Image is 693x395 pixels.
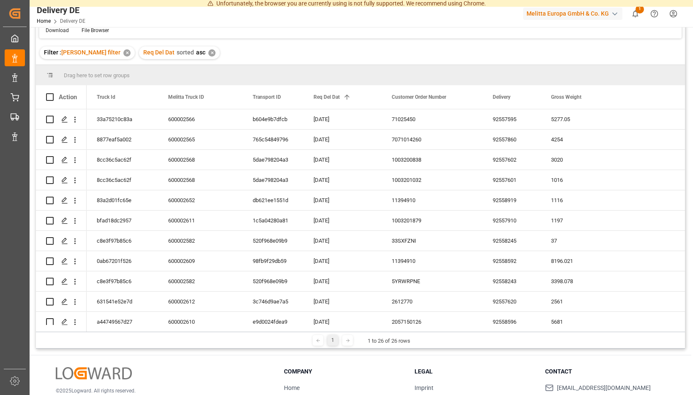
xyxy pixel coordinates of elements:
[87,312,158,332] div: a44749567d27
[36,211,87,231] div: Press SPACE to select this row.
[493,94,510,100] span: Delivery
[626,4,645,23] button: show 1 new notifications
[303,231,382,251] div: [DATE]
[415,384,434,391] a: Imprint
[243,150,303,170] div: 5dae798204a3
[545,367,665,376] h3: Contact
[61,49,120,56] span: [PERSON_NAME] filter
[382,109,483,129] div: 71025450
[168,94,204,100] span: Melitta Truck ID
[303,312,382,332] div: [DATE]
[243,190,303,210] div: db621ee1551d
[483,109,541,129] div: 92557595
[382,130,483,149] div: 7071014260
[636,5,644,14] span: 1
[158,211,243,230] div: 600002611
[64,72,130,78] span: Drag here to set row groups
[645,4,664,23] button: Help Center
[382,190,483,210] div: 11394910
[243,231,303,251] div: 520f968e09b9
[368,337,410,345] div: 1 to 26 of 26 rows
[382,211,483,230] div: 1003201879
[59,93,77,101] div: Action
[541,130,625,149] div: 4254
[243,312,303,332] div: e9d0024fdea9
[158,170,243,190] div: 600002568
[36,130,87,150] div: Press SPACE to select this row.
[36,231,87,251] div: Press SPACE to select this row.
[253,94,281,100] span: Transport ID
[303,292,382,311] div: [DATE]
[56,387,263,395] p: © 2025 Logward. All rights reserved.
[97,94,115,100] span: Truck Id
[541,251,625,271] div: 8196.021
[56,367,132,379] img: Logward Logo
[303,211,382,230] div: [DATE]
[87,211,158,230] div: bfad18dc2957
[551,94,581,100] span: Gross Weight
[46,27,69,34] div: Download
[303,251,382,271] div: [DATE]
[483,211,541,230] div: 92557910
[541,150,625,170] div: 3020
[158,109,243,129] div: 600002566
[208,49,216,57] div: ✕
[557,384,651,392] span: [EMAIL_ADDRESS][DOMAIN_NAME]
[36,190,87,211] div: Press SPACE to select this row.
[36,271,87,292] div: Press SPACE to select this row.
[243,170,303,190] div: 5dae798204a3
[382,312,483,332] div: 2057150126
[87,271,158,291] div: c8e3f97b85c6
[483,130,541,149] div: 92557860
[541,312,625,332] div: 5681
[284,384,300,391] a: Home
[523,5,626,22] button: Melitta Europa GmbH & Co. KG
[382,231,483,251] div: 33SXFZNI
[314,94,340,100] span: Req Del Dat
[158,231,243,251] div: 600002582
[158,190,243,210] div: 600002652
[541,190,625,210] div: 1116
[284,367,404,376] h3: Company
[87,150,158,170] div: 8cc36c5ac62f
[87,170,158,190] div: 8cc36c5ac62f
[483,150,541,170] div: 92557602
[158,271,243,291] div: 600002582
[158,312,243,332] div: 600002610
[87,231,158,251] div: c8e3f97b85c6
[158,130,243,149] div: 600002565
[243,251,303,271] div: 98fb9f29db59
[37,4,85,16] div: Delivery DE
[483,251,541,271] div: 92558592
[87,109,158,129] div: 33a75210c83a
[392,94,446,100] span: Customer Order Number
[415,367,535,376] h3: Legal
[243,130,303,149] div: 765c54849796
[382,170,483,190] div: 1003201032
[483,190,541,210] div: 92558919
[303,150,382,170] div: [DATE]
[87,292,158,311] div: 631541e52e7d
[36,150,87,170] div: Press SPACE to select this row.
[44,49,61,56] span: Filter :
[87,251,158,271] div: 0ab67201f526
[243,211,303,230] div: 1c5a04280a81
[158,251,243,271] div: 600002609
[541,292,625,311] div: 2561
[483,312,541,332] div: 92558596
[87,190,158,210] div: 83a2d01fc65e
[382,292,483,311] div: 2612770
[243,109,303,129] div: b604e9b7dfcb
[196,49,205,56] span: asc
[303,190,382,210] div: [DATE]
[37,18,51,24] a: Home
[177,49,194,56] span: sorted
[143,49,175,56] span: Req Del Dat
[36,292,87,312] div: Press SPACE to select this row.
[483,292,541,311] div: 92557620
[36,170,87,190] div: Press SPACE to select this row.
[158,292,243,311] div: 600002612
[36,109,87,130] div: Press SPACE to select this row.
[243,292,303,311] div: 3c746d9ae7a5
